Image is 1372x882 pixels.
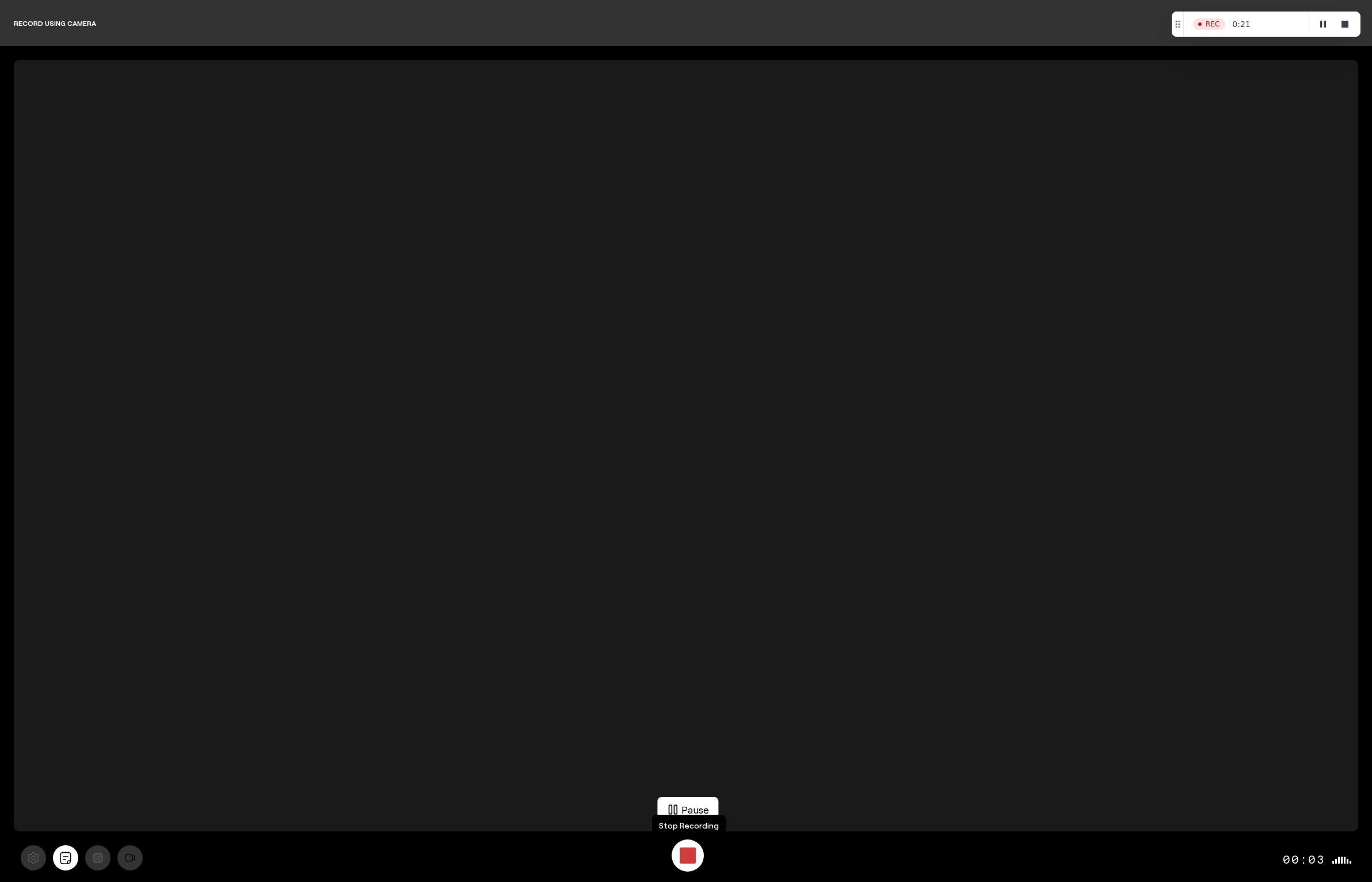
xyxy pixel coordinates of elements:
div: Pause [666,801,709,818]
button: Stop Recording [673,841,703,871]
div: 00:03 [1283,853,1325,869]
div: record using camera [14,18,96,28]
button: Background blur [85,845,110,871]
button: All [53,845,78,871]
button: Pause [657,797,718,822]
